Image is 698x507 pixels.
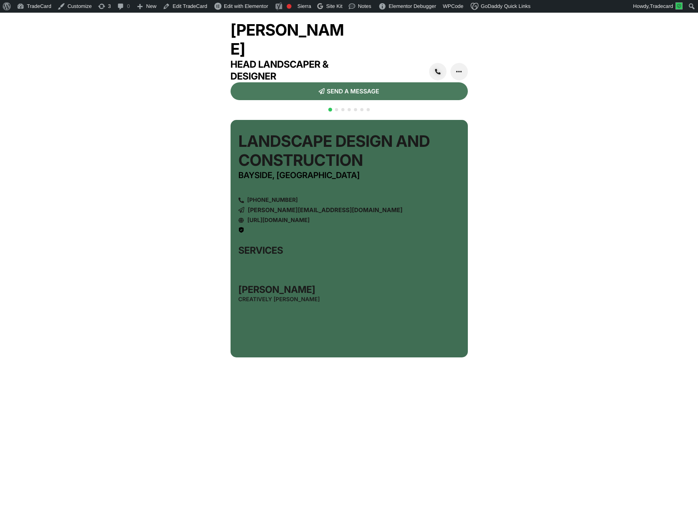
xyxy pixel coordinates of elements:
span: Go to slide 3 [341,108,344,111]
span: Tradecard [650,3,673,9]
span: Go to slide 7 [367,108,370,111]
h3: [PERSON_NAME] [238,284,365,296]
span: [PHONE_NUMBER] [245,197,298,203]
span: [URL][DOMAIN_NAME] [248,217,310,224]
h4: Bayside, [GEOGRAPHIC_DATA] [238,170,442,182]
h2: [PERSON_NAME] [231,21,349,59]
span: [PERSON_NAME][EMAIL_ADDRESS][DOMAIN_NAME] [248,207,403,213]
h2: Landscape Design and Construction [238,132,442,170]
span: SEND A MESSAGE [327,88,379,94]
a: [PERSON_NAME][EMAIL_ADDRESS][DOMAIN_NAME] [238,207,403,213]
h3: SERVICES [238,245,365,256]
h3: Head Landscaper & Designer [231,59,349,82]
span: Go to slide 4 [348,108,351,111]
span: Site Kit [326,3,342,9]
span: Go to slide 5 [354,108,357,111]
div: Focus keyphrase not set [287,4,291,9]
span: Go to slide 2 [335,108,338,111]
h6: Creatively [PERSON_NAME] [238,296,365,304]
a: SEND A MESSAGE [231,82,468,100]
span: Edit with Elementor [224,3,268,9]
span: Go to slide 6 [360,108,363,111]
span: Go to slide 1 [328,108,332,112]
